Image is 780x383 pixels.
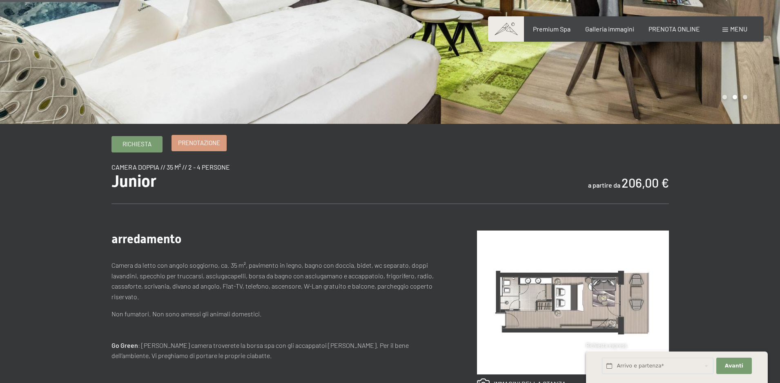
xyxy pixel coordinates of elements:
[588,181,620,189] span: a partire da
[111,340,444,361] p: : [PERSON_NAME] camera troverete la borsa spa con gli accappatoi [PERSON_NAME]. Per il bene dell’...
[716,358,751,374] button: Avanti
[178,139,220,147] span: Prenotazione
[533,25,571,33] a: Premium Spa
[123,140,152,148] span: Richiesta
[111,232,181,246] span: arredamento
[111,172,156,191] span: Junior
[111,341,138,349] strong: Go Green
[586,342,627,349] span: Richiesta express
[172,135,226,151] a: Prenotazione
[112,137,162,152] a: Richiesta
[622,175,669,190] b: 206,00 €
[111,163,230,171] span: camera doppia // 35 m² // 2 - 4 persone
[730,25,747,33] span: Menu
[477,231,669,374] img: Junior
[585,25,634,33] a: Galleria immagini
[111,260,444,302] p: Camera da letto con angolo soggiorno, ca. 35 m², pavimento in legno, bagno con doccia, bidet, wc ...
[111,309,444,319] p: Non fumatori. Non sono amessi gli animali domestici.
[649,25,700,33] a: PRENOTA ONLINE
[725,362,743,370] span: Avanti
